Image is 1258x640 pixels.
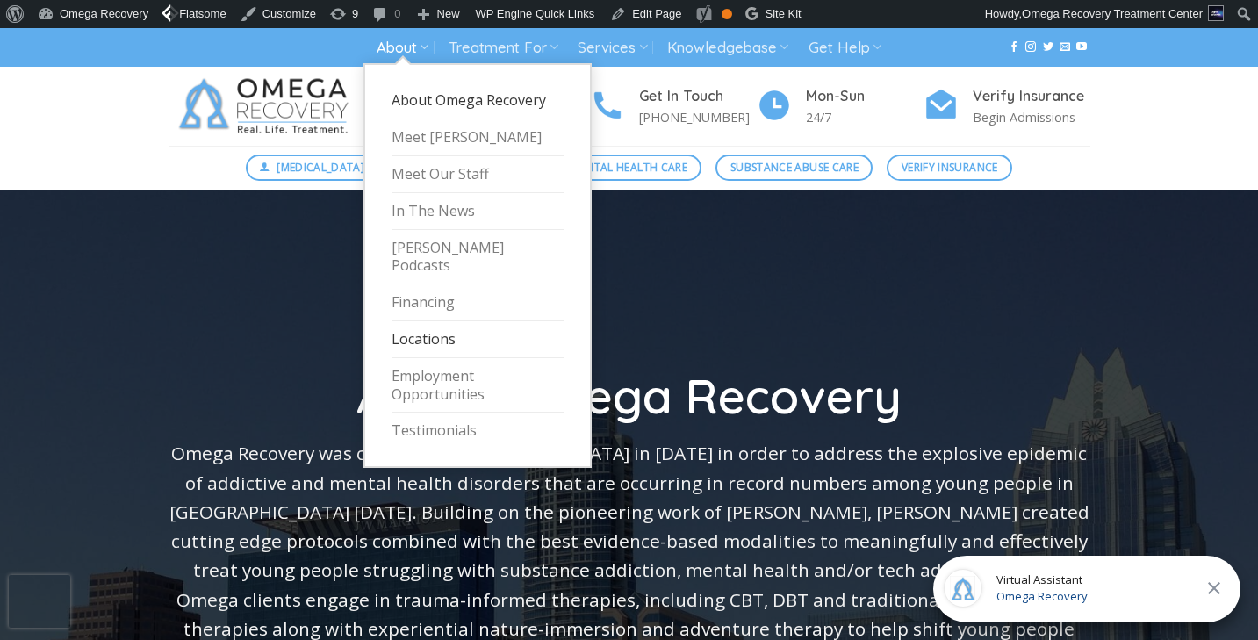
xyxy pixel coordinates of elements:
a: Follow on YouTube [1076,41,1087,54]
a: Verify Insurance [887,155,1012,181]
a: Mental Health Care [557,155,701,181]
a: Follow on Facebook [1009,41,1019,54]
a: Get Help [809,32,881,64]
a: Follow on Twitter [1043,41,1053,54]
img: Omega Recovery [169,67,366,146]
span: Verify Insurance [902,159,998,176]
a: [PERSON_NAME] Podcasts [392,230,564,285]
a: Treatment For [449,32,558,64]
p: [PHONE_NUMBER] [639,107,757,127]
span: About Omega Recovery [356,366,902,426]
span: Omega Recovery Treatment Center [1022,7,1203,20]
a: Testimonials [392,413,564,449]
span: Mental Health Care [571,159,687,176]
a: Substance Abuse Care [715,155,873,181]
span: [MEDICAL_DATA] [277,159,364,176]
a: Locations [392,321,564,358]
a: Knowledgebase [667,32,788,64]
a: Send us an email [1060,41,1070,54]
a: Services [578,32,647,64]
a: Employment Opportunities [392,358,564,413]
a: In The News [392,193,564,230]
span: Site Kit [766,7,802,20]
a: Verify Insurance Begin Admissions [924,85,1090,128]
span: Substance Abuse Care [730,159,859,176]
a: About [377,32,428,64]
a: Meet Our Staff [392,156,564,193]
a: Meet [PERSON_NAME] [392,119,564,156]
h4: Mon-Sun [806,85,924,108]
a: Get In Touch [PHONE_NUMBER] [590,85,757,128]
p: 24/7 [806,107,924,127]
a: Follow on Instagram [1025,41,1036,54]
a: Financing [392,284,564,321]
h4: Verify Insurance [973,85,1090,108]
div: OK [722,9,732,19]
iframe: reCAPTCHA [9,575,70,628]
p: Begin Admissions [973,107,1090,127]
a: [MEDICAL_DATA] [246,155,379,181]
a: About Omega Recovery [392,83,564,119]
h4: Get In Touch [639,85,757,108]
